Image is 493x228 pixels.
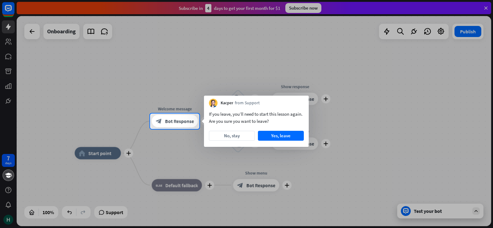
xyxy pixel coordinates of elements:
i: block_bot_response [156,118,162,124]
span: from Support [235,100,260,106]
button: Open LiveChat chat widget [5,2,23,21]
button: Yes, leave [258,131,304,141]
span: Kacper [221,100,233,106]
span: Bot Response [165,118,194,124]
div: If you leave, you’ll need to start this lesson again. Are you sure you want to leave? [209,110,304,125]
button: No, stay [209,131,255,141]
